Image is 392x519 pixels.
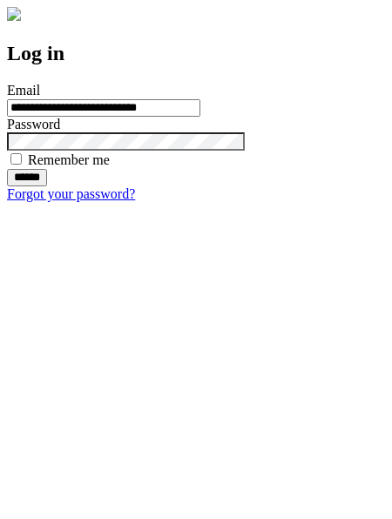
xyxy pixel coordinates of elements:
img: logo-4e3dc11c47720685a147b03b5a06dd966a58ff35d612b21f08c02c0306f2b779.png [7,7,21,21]
label: Remember me [28,152,110,167]
label: Password [7,117,60,131]
label: Email [7,83,40,98]
a: Forgot your password? [7,186,135,201]
h2: Log in [7,42,385,65]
